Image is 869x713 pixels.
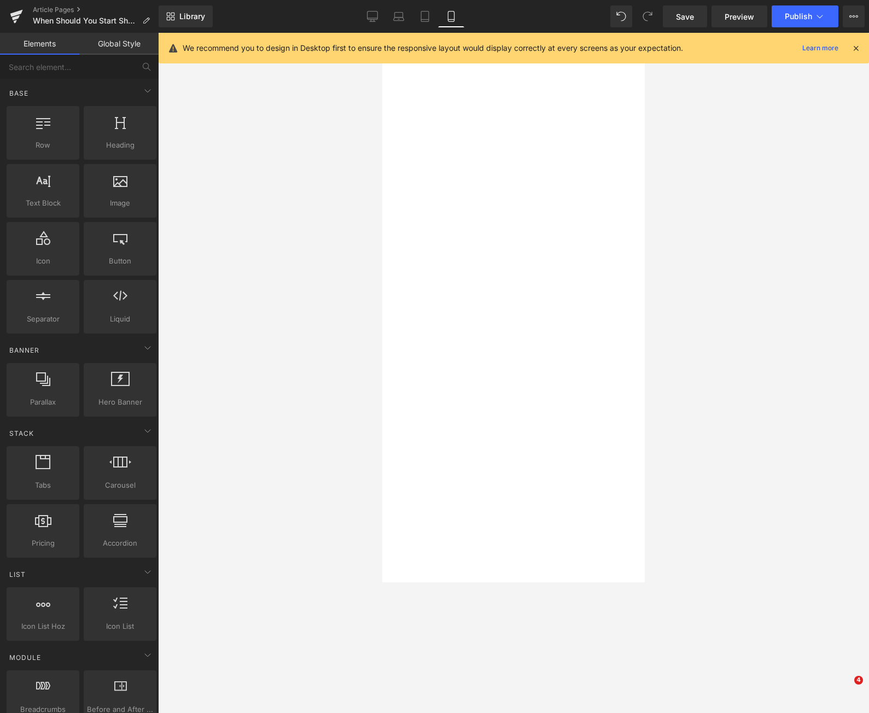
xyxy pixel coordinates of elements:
[8,345,40,355] span: Banner
[79,33,159,55] a: Global Style
[8,652,42,663] span: Module
[159,5,213,27] a: New Library
[10,255,76,267] span: Icon
[637,5,658,27] button: Redo
[10,537,76,549] span: Pricing
[10,396,76,408] span: Parallax
[10,139,76,151] span: Row
[772,5,838,27] button: Publish
[711,5,767,27] a: Preview
[8,428,35,439] span: Stack
[438,5,464,27] a: Mobile
[87,537,153,549] span: Accordion
[832,676,858,702] iframe: Intercom live chat
[87,480,153,491] span: Carousel
[386,5,412,27] a: Laptop
[8,88,30,98] span: Base
[10,621,76,632] span: Icon List Hoz
[798,42,843,55] a: Learn more
[412,5,438,27] a: Tablet
[87,255,153,267] span: Button
[87,139,153,151] span: Heading
[10,197,76,209] span: Text Block
[179,11,205,21] span: Library
[843,5,865,27] button: More
[359,5,386,27] a: Desktop
[8,569,27,580] span: List
[10,313,76,325] span: Separator
[87,313,153,325] span: Liquid
[725,11,754,22] span: Preview
[610,5,632,27] button: Undo
[785,12,812,21] span: Publish
[183,42,683,54] p: We recommend you to design in Desktop first to ensure the responsive layout would display correct...
[87,396,153,408] span: Hero Banner
[676,11,694,22] span: Save
[10,480,76,491] span: Tabs
[33,16,138,25] span: When Should You Start Shopping for an Engagement Ring?
[87,621,153,632] span: Icon List
[87,197,153,209] span: Image
[33,5,159,14] a: Article Pages
[854,676,863,685] span: 4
